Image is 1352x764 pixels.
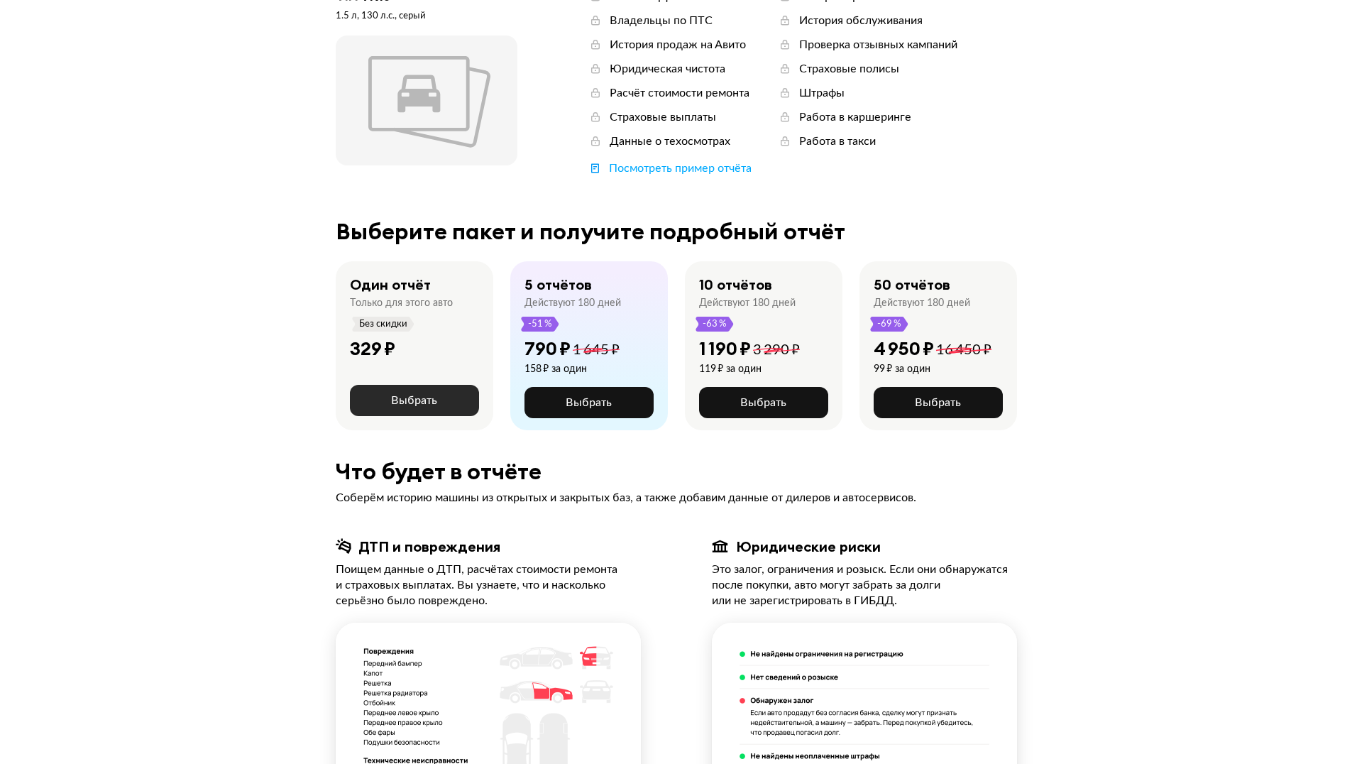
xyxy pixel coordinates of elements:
[799,85,845,101] div: Штрафы
[915,397,961,408] span: Выбрать
[702,317,727,332] span: -63 %
[610,85,749,101] div: Расчёт стоимости ремонта
[336,490,1017,506] div: Соберём историю машины из открытых и закрытых баз, а также добавим данные от дилеров и автосервисов.
[524,275,592,294] div: 5 отчётов
[799,37,957,53] div: Проверка отзывных кампаний
[799,61,899,77] div: Страховые полисы
[588,160,752,176] a: Посмотреть пример отчёта
[699,387,828,418] button: Выбрать
[336,219,1017,244] div: Выберите пакет и получите подробный отчёт
[736,537,881,556] div: Юридические риски
[799,13,923,28] div: История обслуживания
[609,160,752,176] div: Посмотреть пример отчёта
[336,459,1017,484] div: Что будет в отчёте
[610,109,716,125] div: Страховые выплаты
[799,109,911,125] div: Работа в каршеринге
[699,337,751,360] div: 1 190 ₽
[350,385,479,416] button: Выбрать
[524,363,620,376] div: 158 ₽ за один
[699,275,772,294] div: 10 отчётов
[336,10,517,23] div: 1.5 л, 130 л.c., серый
[876,317,902,332] span: -69 %
[699,363,800,376] div: 119 ₽ за один
[874,275,950,294] div: 50 отчётов
[753,343,800,357] span: 3 290 ₽
[936,343,991,357] span: 16 450 ₽
[566,397,612,408] span: Выбрать
[874,337,934,360] div: 4 950 ₽
[336,562,641,609] div: Поищем данные о ДТП, расчётах стоимости ремонта и страховых выплатах. Вы узнаете, что и насколько...
[874,363,991,376] div: 99 ₽ за один
[350,275,431,294] div: Один отчёт
[610,13,713,28] div: Владельцы по ПТС
[527,317,553,332] span: -51 %
[350,297,453,310] div: Только для этого авто
[799,133,876,149] div: Работа в такси
[610,37,746,53] div: История продаж на Авито
[699,297,796,310] div: Действуют 180 дней
[524,337,571,360] div: 790 ₽
[358,317,408,332] span: Без скидки
[610,61,725,77] div: Юридическая чистота
[712,562,1017,609] div: Это залог, ограничения и розыск. Если они обнаружатся после покупки, авто могут забрать за долги ...
[350,337,395,360] div: 329 ₽
[524,387,654,418] button: Выбрать
[610,133,730,149] div: Данные о техосмотрах
[573,343,620,357] span: 1 645 ₽
[358,537,500,556] div: ДТП и повреждения
[874,297,970,310] div: Действуют 180 дней
[524,297,621,310] div: Действуют 180 дней
[740,397,786,408] span: Выбрать
[874,387,1003,418] button: Выбрать
[391,395,437,406] span: Выбрать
